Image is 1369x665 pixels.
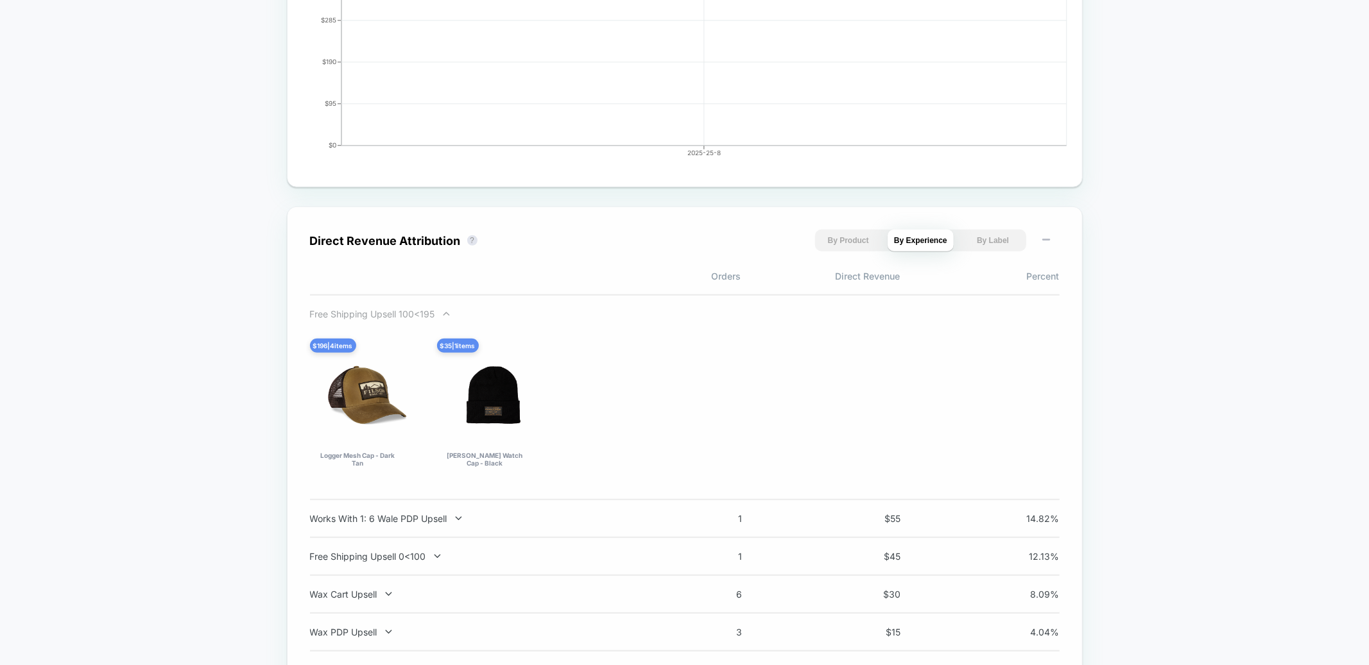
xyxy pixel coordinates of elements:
[843,589,901,600] span: $ 30
[310,627,648,637] div: Wax PDP Upsell
[316,451,399,467] div: Logger Mesh Cap - Dark Tan
[310,589,648,600] div: Wax Cart Upsell
[329,142,336,149] tspan: $0
[310,513,648,524] div: Works With 1: 6 Wale PDP Upsell
[687,149,721,156] tspan: 2025-25-8
[685,627,743,637] span: 3
[322,58,336,66] tspan: $190
[1002,589,1060,600] span: 8.09 %
[815,230,881,251] button: By Product
[685,513,743,524] span: 1
[443,345,545,446] img: Ballard Watch Cap - Black
[960,230,1026,251] button: By Label
[741,271,900,282] span: Direct Revenue
[843,627,901,637] span: $ 15
[1002,627,1060,637] span: 4.04 %
[321,17,336,24] tspan: $285
[310,308,648,319] div: Free Shipping Upsell 100<195
[310,339,356,353] div: $ 196 | 4 items
[310,234,461,248] div: Direct Revenue Attribution
[437,339,479,353] div: $ 35 | 1 items
[325,100,336,108] tspan: $95
[1002,513,1060,524] span: 14.82 %
[843,551,901,562] span: $ 45
[310,551,648,562] div: Free Shipping Upsell 0<100
[582,271,741,282] span: Orders
[888,230,954,251] button: By Experience
[843,513,901,524] span: $ 55
[685,551,743,562] span: 1
[443,451,526,467] div: [PERSON_NAME] Watch Cap - Black
[685,589,743,600] span: 6
[900,271,1060,282] span: Percent
[316,345,418,446] img: Logger Mesh Cap - Dark Tan
[467,235,478,246] button: ?
[1002,551,1060,562] span: 12.13 %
